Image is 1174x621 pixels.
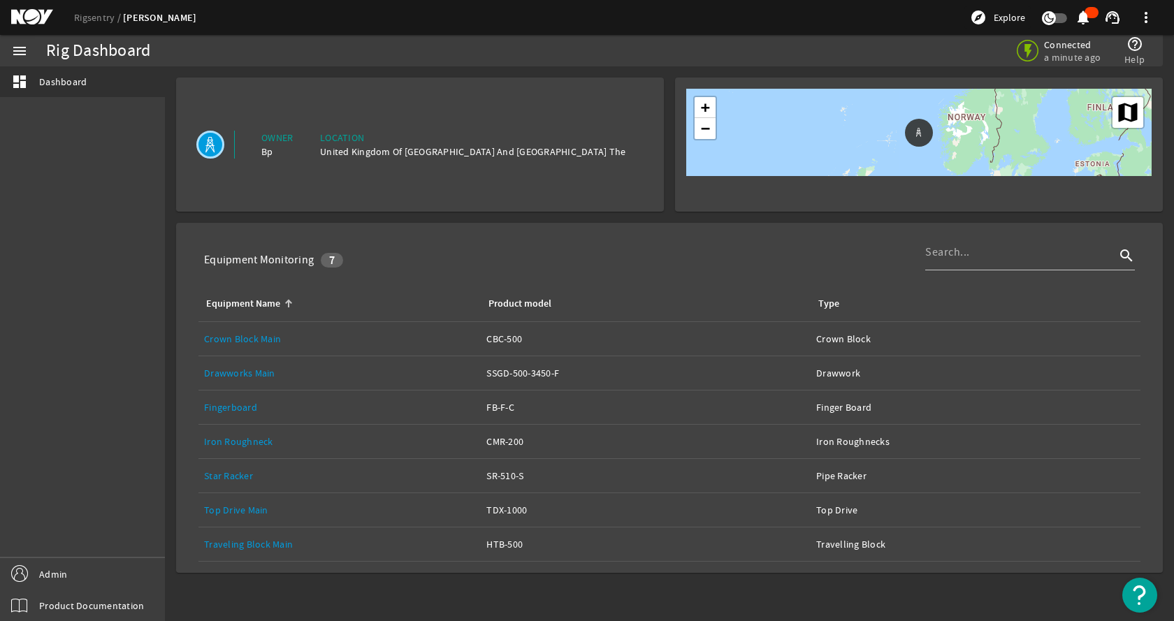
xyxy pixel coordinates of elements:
[1113,97,1143,128] a: Layers
[816,332,1135,346] div: Crown Block
[486,332,805,346] div: CBC-500
[204,504,268,516] a: Top Drive Main
[123,11,196,24] a: [PERSON_NAME]
[1129,1,1163,34] button: more_vert
[46,44,150,58] div: Rig Dashboard
[204,538,293,550] a: Traveling Block Main
[816,493,1135,527] a: Top Drive
[486,366,805,380] div: SSGD-500-3450-F
[204,333,281,345] a: Crown Block Main
[320,131,625,145] div: Location
[204,469,253,482] a: Star Racker
[818,296,839,312] div: Type
[204,493,475,527] a: Top Drive Main
[816,459,1135,492] a: Pipe Racker
[11,43,28,59] mat-icon: menu
[39,599,144,613] span: Product Documentation
[964,6,1031,29] button: Explore
[320,145,625,159] div: United Kingdom Of [GEOGRAPHIC_DATA] And [GEOGRAPHIC_DATA] The
[204,425,475,458] a: Iron Roughneck
[204,435,273,448] a: Iron Roughneck
[74,11,123,24] a: Rigsentry
[486,459,805,492] a: SR-510-S
[486,296,799,312] div: Product model
[204,356,475,390] a: Drawworks Main
[816,425,1135,458] a: Iron Roughnecks
[1126,36,1143,52] mat-icon: help_outline
[488,296,551,312] div: Product model
[816,469,1135,483] div: Pipe Racker
[11,73,28,90] mat-icon: dashboard
[204,390,475,424] a: Fingerboard
[486,425,805,458] a: CMR-200
[816,527,1135,561] a: Travelling Block
[486,537,805,551] div: HTB-500
[816,296,1129,312] div: Type
[321,253,343,268] div: 7
[1044,38,1103,51] span: Connected
[1124,52,1145,66] span: Help
[816,434,1135,448] div: Iron Roughnecks
[1118,247,1135,264] i: search
[970,9,987,26] mat-icon: explore
[204,322,475,356] a: Crown Block Main
[816,537,1135,551] div: Travelling Block
[204,527,475,561] a: Traveling Block Main
[261,145,293,159] div: Bp
[39,75,87,89] span: Dashboard
[1044,51,1103,64] span: a minute ago
[204,296,470,312] div: Equipment Name
[486,322,805,356] a: CBC-500
[486,356,805,390] a: SSGD-500-3450-F
[1104,9,1121,26] mat-icon: support_agent
[994,10,1025,24] span: Explore
[486,493,805,527] a: TDX-1000
[695,118,716,139] a: Zoom out
[816,390,1135,424] a: Finger Board
[816,366,1135,380] div: Drawwork
[816,356,1135,390] a: Drawwork
[486,390,805,424] a: FB-F-C
[1122,578,1157,613] button: Open Resource Center
[486,527,805,561] a: HTB-500
[816,322,1135,356] a: Crown Block
[204,367,275,379] a: Drawworks Main
[701,119,711,137] span: −
[925,244,1115,261] input: Search...
[39,567,67,581] span: Admin
[1075,9,1092,26] mat-icon: notifications
[204,253,314,267] div: Equipment Monitoring
[486,434,805,448] div: CMR-200
[204,459,475,492] a: Star Racker
[701,98,711,116] span: +
[486,469,805,483] div: SR-510-S
[261,131,293,145] div: Owner
[486,503,805,517] div: TDX-1000
[486,400,805,414] div: FB-F-C
[695,97,716,118] a: Zoom in
[816,400,1135,414] div: Finger Board
[206,296,280,312] div: Equipment Name
[204,401,257,414] a: Fingerboard
[816,503,1135,517] div: Top Drive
